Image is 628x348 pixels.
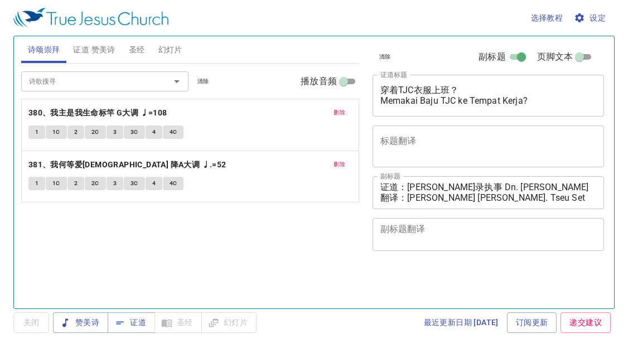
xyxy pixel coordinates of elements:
[129,43,145,57] span: 圣经
[131,127,138,137] span: 3C
[479,50,505,64] span: 副标题
[373,50,398,64] button: 清除
[531,11,563,25] span: 选择教程
[85,177,106,190] button: 2C
[28,125,45,139] button: 1
[35,178,38,188] span: 1
[107,177,123,190] button: 3
[53,312,108,333] button: 赞美诗
[67,125,84,139] button: 2
[146,125,162,139] button: 4
[85,125,106,139] button: 2C
[46,125,67,139] button: 1C
[35,127,38,137] span: 1
[191,75,216,88] button: 清除
[526,8,568,28] button: 选择教程
[572,8,610,28] button: 设定
[158,43,182,57] span: 幻灯片
[380,85,597,106] textarea: 穿着TJC衣服上班？ Memakai Baju TJC ke Tempat Kerja?
[327,106,352,119] button: 删除
[113,127,117,137] span: 3
[52,127,60,137] span: 1C
[170,178,177,188] span: 4C
[163,125,184,139] button: 4C
[113,178,117,188] span: 3
[334,108,345,118] span: 删除
[152,178,156,188] span: 4
[561,312,611,333] a: 递交建议
[67,177,84,190] button: 2
[516,316,548,330] span: 订阅更新
[28,43,60,57] span: 诗颂崇拜
[334,159,345,170] span: 删除
[46,177,67,190] button: 1C
[163,177,184,190] button: 4C
[424,316,499,330] span: 最近更新日期 [DATE]
[576,11,606,25] span: 设定
[379,52,391,62] span: 清除
[107,125,123,139] button: 3
[380,182,597,203] textarea: 证道：[PERSON_NAME]录执事 Dn. [PERSON_NAME] 翻译：[PERSON_NAME] [PERSON_NAME]. Tseu Set Nee
[73,43,115,57] span: 证道 赞美诗
[131,178,138,188] span: 3C
[146,177,162,190] button: 4
[301,75,337,88] span: 播放音频
[74,178,78,188] span: 2
[91,178,99,188] span: 2C
[124,177,145,190] button: 3C
[28,106,169,120] button: 380、我主是我生命标竿 G大调 ♩=108
[28,158,228,172] button: 381、我何等爱[DEMOGRAPHIC_DATA] 降A大调 ♩.=52
[507,312,557,333] a: 订阅更新
[197,76,209,86] span: 清除
[28,106,167,120] b: 380、我主是我生命标竿 G大调 ♩=108
[327,158,352,171] button: 删除
[62,316,99,330] span: 赞美诗
[169,74,185,89] button: Open
[537,50,573,64] span: 页脚文本
[28,177,45,190] button: 1
[170,127,177,137] span: 4C
[117,316,146,330] span: 证道
[569,316,602,330] span: 递交建议
[52,178,60,188] span: 1C
[91,127,99,137] span: 2C
[108,312,155,333] button: 证道
[28,158,226,172] b: 381、我何等爱[DEMOGRAPHIC_DATA] 降A大调 ♩.=52
[124,125,145,139] button: 3C
[74,127,78,137] span: 2
[419,312,503,333] a: 最近更新日期 [DATE]
[13,8,168,28] img: True Jesus Church
[152,127,156,137] span: 4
